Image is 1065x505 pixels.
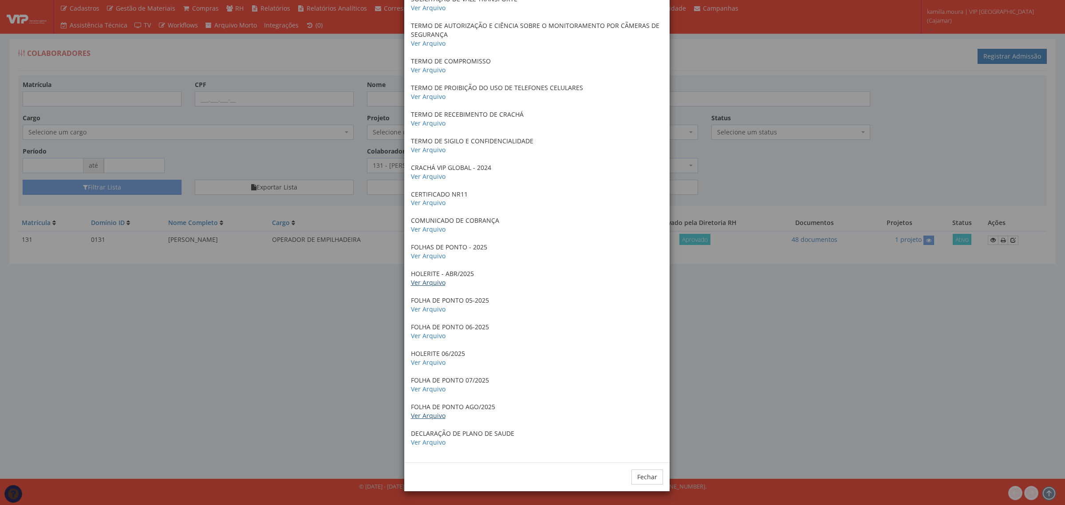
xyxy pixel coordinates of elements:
a: Ver Arquivo [411,92,446,101]
p: HOLERITE 06/2025 [411,349,663,367]
a: Ver Arquivo [411,278,446,287]
p: TERMO DE PROIBIÇÃO DO USO DE TELEFONES CELULARES [411,83,663,101]
a: Ver Arquivo [411,198,446,207]
a: Ver Arquivo [411,358,446,367]
a: Ver Arquivo [411,146,446,154]
a: Ver Arquivo [411,385,446,393]
a: Ver Arquivo [411,119,446,127]
a: Ver Arquivo [411,331,446,340]
a: Ver Arquivo [411,4,446,12]
p: HOLERITE - ABR/2025 [411,269,663,287]
a: Ver Arquivo [411,252,446,260]
p: CERTIFICADO NR11 [411,190,663,208]
p: DECLARAÇÃO DE PLANO DE SAUDE [411,429,663,447]
p: FOLHA DE PONTO 05-2025 [411,296,663,314]
p: FOLHA DE PONTO AGO/2025 [411,402,663,420]
a: Ver Arquivo [411,305,446,313]
p: TERMO DE RECEBIMENTO DE CRACHÁ [411,110,663,128]
a: Ver Arquivo [411,39,446,47]
p: FOLHA DE PONTO 07/2025 [411,376,663,394]
a: Ver Arquivo [411,172,446,181]
p: TERMO DE AUTORIZAÇÃO E CIÊNCIA SOBRE O MONITORAMENTO POR CÃMERAS DE SEGURANÇA [411,21,663,48]
a: Ver Arquivo [411,411,446,420]
p: CRACHÁ VIP GLOBAL - 2024 [411,163,663,181]
p: FOLHA DE PONTO 06-2025 [411,323,663,340]
a: Ver Arquivo [411,225,446,233]
button: Fechar [631,469,663,485]
p: FOLHAS DE PONTO - 2025 [411,243,663,260]
p: TERMO DE COMPROMISSO [411,57,663,75]
p: TERMO DE SIGILO E CONFIDENCIALIDADE [411,137,663,154]
p: COMUNICADO DE COBRANÇA [411,216,663,234]
a: Ver Arquivo [411,438,446,446]
a: Ver Arquivo [411,66,446,74]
